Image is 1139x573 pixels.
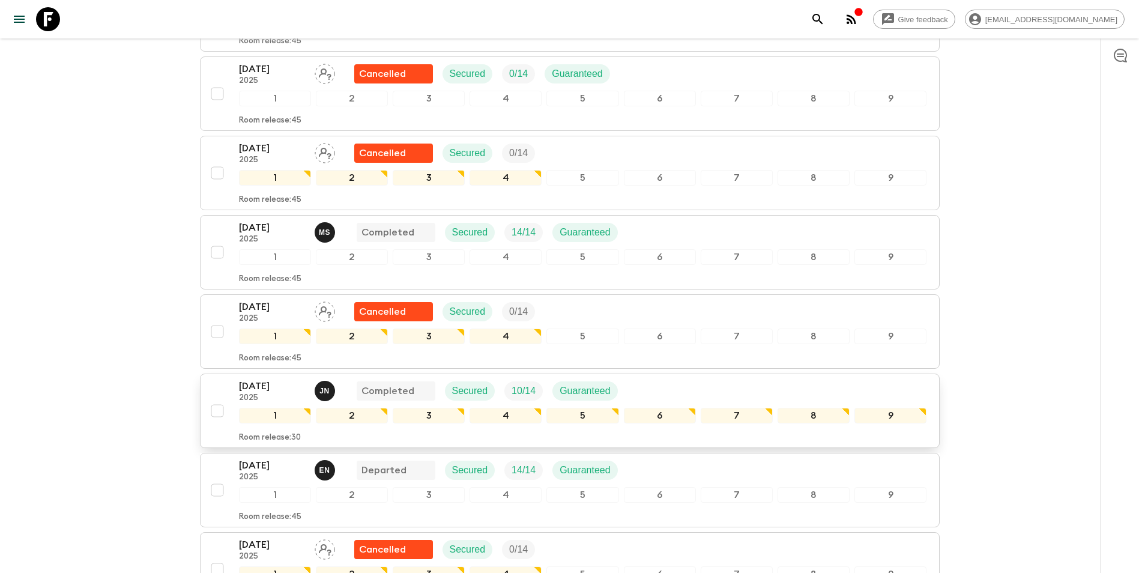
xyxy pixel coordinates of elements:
span: Assign pack leader [315,67,335,77]
p: Cancelled [359,67,406,81]
div: 8 [778,249,850,265]
div: 5 [546,487,618,503]
div: 9 [854,249,926,265]
p: 0 / 14 [509,542,528,557]
div: 4 [470,408,542,423]
div: 7 [701,249,773,265]
p: 0 / 14 [509,146,528,160]
div: 6 [624,170,696,186]
p: 10 / 14 [512,384,536,398]
div: 3 [393,170,465,186]
div: 5 [546,249,618,265]
p: Room release: 45 [239,512,301,522]
p: Completed [361,225,414,240]
p: Secured [450,542,486,557]
p: Guaranteed [560,384,611,398]
div: Secured [443,64,493,83]
span: Magda Sotiriadis [315,226,337,235]
p: Room release: 45 [239,354,301,363]
div: 1 [239,329,311,344]
div: 4 [470,329,542,344]
p: Departed [361,463,406,477]
button: [DATE]2025Estel NikolaidiDepartedSecuredTrip FillGuaranteed123456789Room release:45 [200,453,940,527]
div: Trip Fill [504,223,543,242]
div: Secured [443,540,493,559]
p: Cancelled [359,305,406,319]
div: 2 [316,249,388,265]
p: Secured [452,463,488,477]
p: Completed [361,384,414,398]
p: Guaranteed [560,463,611,477]
div: Flash Pack cancellation [354,144,433,163]
div: Flash Pack cancellation [354,540,433,559]
div: [EMAIL_ADDRESS][DOMAIN_NAME] [965,10,1125,29]
div: 6 [624,329,696,344]
div: Secured [443,144,493,163]
div: 9 [854,487,926,503]
p: Secured [450,305,486,319]
div: Secured [445,381,495,401]
div: 4 [470,249,542,265]
button: [DATE]2025Assign pack leaderFlash Pack cancellationSecuredTrip Fill123456789Room release:45 [200,294,940,369]
div: 8 [778,408,850,423]
p: [DATE] [239,220,305,235]
div: 6 [624,487,696,503]
p: [DATE] [239,458,305,473]
div: 4 [470,91,542,106]
div: 7 [701,487,773,503]
span: Assign pack leader [315,543,335,553]
div: 4 [470,487,542,503]
p: 2025 [239,76,305,86]
div: Secured [445,223,495,242]
div: 8 [778,329,850,344]
div: 7 [701,408,773,423]
div: 9 [854,329,926,344]
div: 3 [393,249,465,265]
p: [DATE] [239,62,305,76]
p: [DATE] [239,379,305,393]
button: search adventures [806,7,830,31]
div: 8 [778,170,850,186]
span: Assign pack leader [315,147,335,156]
div: Trip Fill [502,64,535,83]
div: 5 [546,170,618,186]
div: Trip Fill [502,540,535,559]
div: 6 [624,249,696,265]
div: 1 [239,249,311,265]
div: Secured [443,302,493,321]
p: 0 / 14 [509,305,528,319]
div: 2 [316,170,388,186]
div: Flash Pack cancellation [354,302,433,321]
span: Estel Nikolaidi [315,464,337,473]
div: 8 [778,91,850,106]
div: 1 [239,91,311,106]
p: 0 / 14 [509,67,528,81]
p: 14 / 14 [512,463,536,477]
div: 1 [239,487,311,503]
div: 5 [546,329,618,344]
p: 2025 [239,156,305,165]
p: [DATE] [239,141,305,156]
p: 2025 [239,473,305,482]
p: Cancelled [359,146,406,160]
button: [DATE]2025Magda SotiriadisCompletedSecuredTrip FillGuaranteed123456789Room release:45 [200,215,940,290]
p: Room release: 45 [239,195,301,205]
div: 5 [546,91,618,106]
div: 1 [239,170,311,186]
div: 7 [701,329,773,344]
div: 2 [316,329,388,344]
span: Janita Nurmi [315,384,337,394]
p: Secured [452,384,488,398]
p: Guaranteed [560,225,611,240]
div: Trip Fill [504,381,543,401]
div: 2 [316,91,388,106]
span: Assign pack leader [315,305,335,315]
div: 9 [854,91,926,106]
div: 3 [393,329,465,344]
p: Secured [450,146,486,160]
div: 7 [701,91,773,106]
a: Give feedback [873,10,955,29]
p: Secured [450,67,486,81]
p: Room release: 45 [239,274,301,284]
span: Give feedback [892,15,955,24]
